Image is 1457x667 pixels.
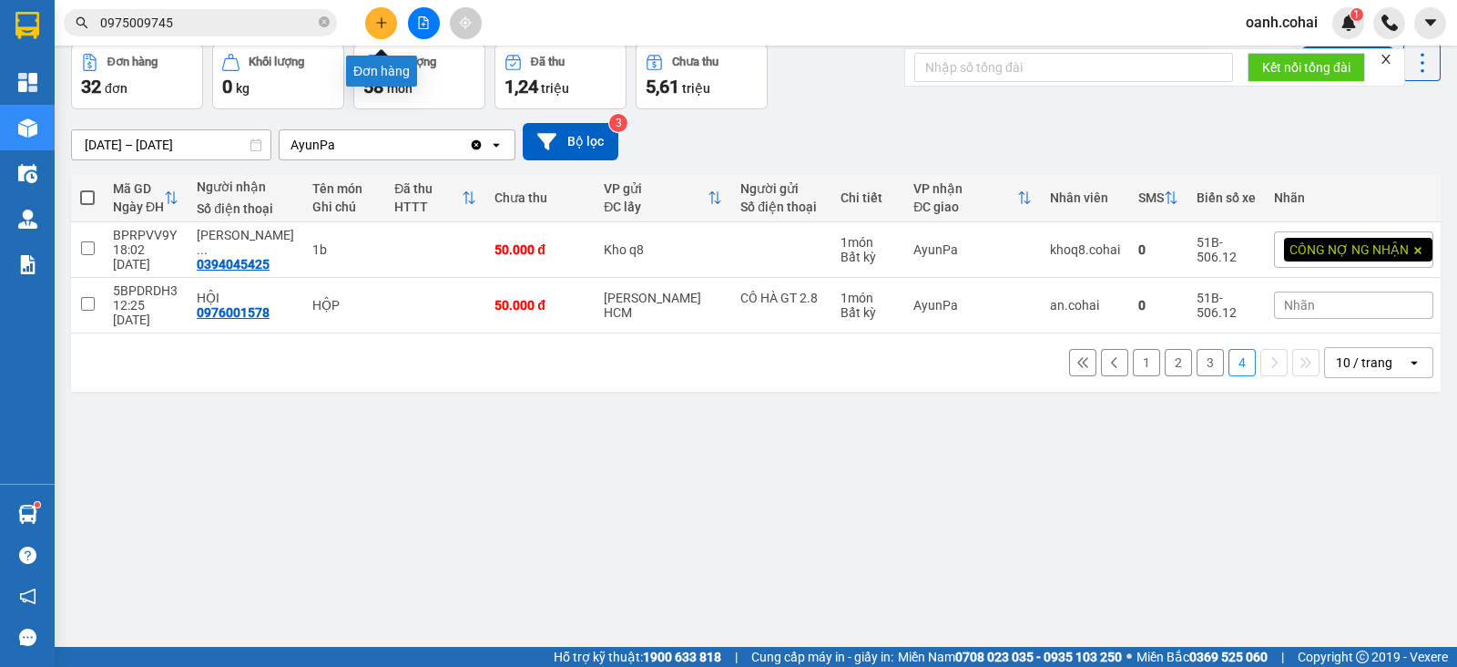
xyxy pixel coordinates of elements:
strong: 0708 023 035 - 0935 103 250 [955,650,1122,664]
div: Biển số xe [1197,190,1256,205]
div: Văn Dung Minh [197,228,294,257]
span: ⚪️ [1126,653,1132,661]
span: | [735,647,738,667]
svg: open [1407,355,1421,370]
div: Ghi chú [312,200,376,214]
div: 0976001578 [197,305,270,320]
sup: 3 [609,114,627,132]
input: Selected AyunPa. [337,136,339,154]
span: | [1281,647,1284,667]
button: Khối lượng0kg [212,44,344,109]
span: 1,24 [504,76,538,97]
span: aim [459,16,472,29]
div: 50.000 đ [494,242,586,257]
button: file-add [408,7,440,39]
img: phone-icon [1381,15,1398,31]
span: 5,61 [646,76,679,97]
div: Kho q8 [604,242,722,257]
div: Người gửi [740,181,822,196]
div: Chưa thu [494,190,586,205]
span: file-add [417,16,430,29]
div: Mã GD [113,181,164,196]
div: an.cohai [1050,298,1120,313]
span: 1 [1353,8,1360,21]
span: plus [375,16,388,29]
span: close-circle [319,16,330,27]
div: Bất kỳ [841,250,895,264]
span: Miền Bắc [1136,647,1268,667]
div: 0 [1138,298,1178,313]
div: Chưa thu [672,56,718,68]
div: Số điện thoại [197,201,294,216]
span: Nhãn [1284,298,1315,313]
div: HỘP [312,298,376,313]
span: món [387,81,413,96]
span: Kết nối tổng đài [1262,57,1350,77]
img: warehouse-icon [18,164,37,183]
input: Tìm tên, số ĐT hoặc mã đơn [100,13,315,33]
div: 0394045425 [197,257,270,272]
sup: 1 [35,502,40,508]
span: copyright [1356,651,1369,663]
span: close-circle [319,15,330,32]
div: VP nhận [913,181,1017,196]
div: khoq8.cohai [1050,242,1120,257]
div: 0 [1138,242,1178,257]
strong: 1900 633 818 [643,650,721,664]
button: Số lượng58món [353,44,485,109]
button: 4 [1228,349,1256,376]
div: Nhân viên [1050,190,1120,205]
div: Đơn hàng [107,56,158,68]
div: Ngày ĐH [113,200,164,214]
div: HTTT [394,200,462,214]
button: 3 [1197,349,1224,376]
th: Toggle SortBy [104,174,188,222]
input: Select a date range. [72,130,270,159]
th: Toggle SortBy [385,174,485,222]
button: Đã thu1,24 triệu [494,44,627,109]
div: Khối lượng [249,56,304,68]
button: aim [450,7,482,39]
svg: Clear value [469,138,484,152]
div: AyunPa [913,242,1032,257]
button: Bộ lọc [523,123,618,160]
div: Bất kỳ [841,305,895,320]
img: icon-new-feature [1340,15,1357,31]
div: 51B-506.12 [1197,291,1256,320]
button: Đơn hàng32đơn [71,44,203,109]
div: VP gửi [604,181,708,196]
div: 12:25 [DATE] [113,298,178,327]
div: 51B-506.12 [1197,235,1256,264]
span: 58 [363,76,383,97]
img: logo-vxr [15,12,39,39]
div: AyunPa [290,136,335,154]
div: HỘI [197,291,294,305]
span: triệu [541,81,569,96]
span: Hỗ trợ kỹ thuật: [554,647,721,667]
button: Chưa thu5,61 triệu [636,44,768,109]
div: Người nhận [197,180,294,194]
span: message [19,629,36,646]
span: ... [197,242,208,257]
img: solution-icon [18,255,37,274]
span: oanh.cohai [1231,11,1332,34]
div: 10 / trang [1336,354,1392,372]
th: Toggle SortBy [595,174,731,222]
div: BPRPVV9Y [113,228,178,242]
span: Cung cấp máy in - giấy in: [751,647,893,667]
div: Đã thu [394,181,462,196]
div: ĐC giao [913,200,1017,214]
img: warehouse-icon [18,118,37,138]
div: Chi tiết [841,190,895,205]
img: warehouse-icon [18,210,37,229]
strong: 0369 525 060 [1189,650,1268,664]
sup: 1 [1350,8,1363,21]
div: 1 món [841,291,895,305]
span: CÔNG NỢ NG NHẬN [1289,241,1409,258]
div: Tên món [312,181,376,196]
span: caret-down [1422,15,1439,31]
button: 1 [1133,349,1160,376]
svg: open [489,138,504,152]
button: 2 [1165,349,1192,376]
button: caret-down [1414,7,1446,39]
